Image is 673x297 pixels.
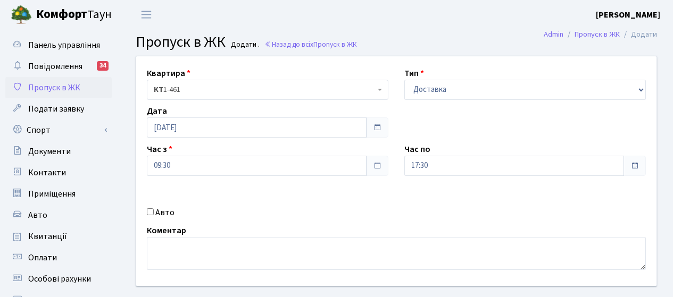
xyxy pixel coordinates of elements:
img: logo.png [11,4,32,26]
div: 34 [97,61,109,71]
span: Панель управління [28,39,100,51]
a: Документи [5,141,112,162]
label: Квартира [147,67,190,80]
a: Пропуск в ЖК [5,77,112,98]
span: Таун [36,6,112,24]
span: Особові рахунки [28,273,91,285]
button: Переключити навігацію [133,6,160,23]
a: Квитанції [5,226,112,247]
label: Тип [404,67,424,80]
a: Повідомлення34 [5,56,112,77]
span: Приміщення [28,188,76,200]
label: Час по [404,143,430,156]
b: Комфорт [36,6,87,23]
span: Повідомлення [28,61,82,72]
a: Контакти [5,162,112,183]
a: Панель управління [5,35,112,56]
nav: breadcrumb [528,23,673,46]
label: Коментар [147,224,186,237]
span: <b>КТ</b>&nbsp;&nbsp;&nbsp;&nbsp;1-461 [154,84,375,95]
span: <b>КТ</b>&nbsp;&nbsp;&nbsp;&nbsp;1-461 [147,80,388,100]
a: Особові рахунки [5,268,112,290]
label: Час з [147,143,172,156]
a: Оплати [5,247,112,268]
span: Пропуск в ЖК [28,82,80,94]
label: Авто [155,206,175,219]
span: Авто [28,209,47,221]
span: Пропуск в ЖК [313,39,357,49]
span: Квитанції [28,231,67,242]
li: Додати [620,29,657,40]
a: Приміщення [5,183,112,205]
span: Пропуск в ЖК [136,31,226,53]
small: Додати . [229,40,260,49]
a: Спорт [5,120,112,141]
a: [PERSON_NAME] [596,9,660,21]
a: Подати заявку [5,98,112,120]
a: Авто [5,205,112,226]
span: Документи [28,146,71,157]
a: Пропуск в ЖК [575,29,620,40]
a: Назад до всіхПропуск в ЖК [264,39,357,49]
span: Контакти [28,167,66,179]
span: Подати заявку [28,103,84,115]
a: Admin [544,29,563,40]
span: Оплати [28,252,57,264]
label: Дата [147,105,167,117]
b: КТ [154,84,163,95]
